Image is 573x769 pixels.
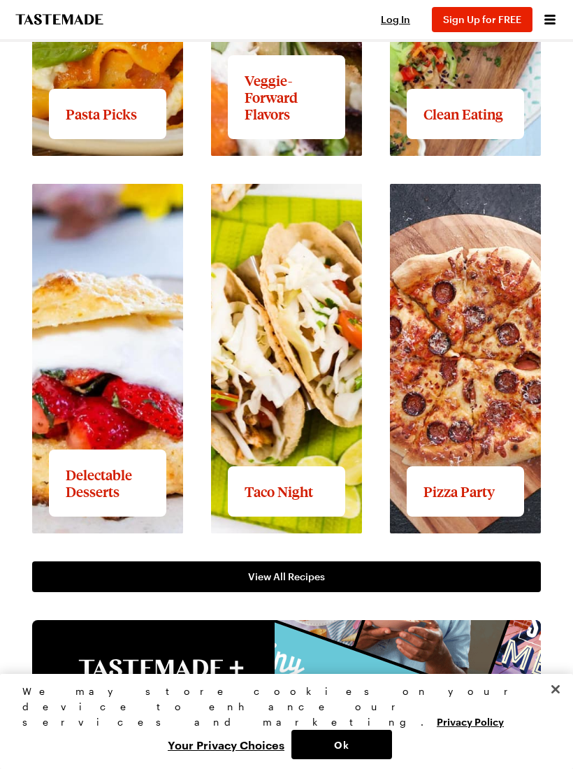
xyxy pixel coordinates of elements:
[248,570,325,584] span: View All Recipes
[368,13,423,27] button: Log In
[291,730,392,759] button: Ok
[32,185,140,215] a: View full content for Delectable Desserts
[437,714,504,728] a: More information about your privacy, opens in a new tab
[540,674,571,705] button: Close
[432,7,532,32] button: Sign Up for FREE
[211,185,347,215] a: View full content for Taco Night
[443,13,521,25] span: Sign Up for FREE
[390,185,527,215] a: View full content for Pizza Party
[77,659,245,677] img: Tastemade Plus Logo Banner
[14,14,105,25] a: To Tastemade Home Page
[161,730,291,759] button: Your Privacy Choices
[541,10,559,29] button: Open menu
[22,684,539,759] div: Privacy
[381,13,410,25] span: Log In
[32,561,541,592] a: View All Recipes
[22,684,539,730] div: We may store cookies on your device to enhance our services and marketing.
